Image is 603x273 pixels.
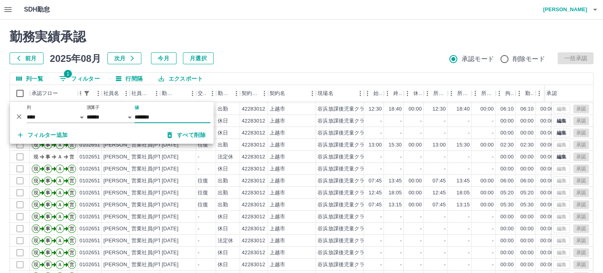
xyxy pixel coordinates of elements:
[553,152,570,161] button: 編集
[58,142,62,148] text: Ａ
[389,189,402,197] div: 18:05
[34,154,38,160] text: 現
[520,201,534,209] div: 05:30
[103,213,147,221] div: [PERSON_NAME]
[500,177,514,185] div: 06:00
[432,177,446,185] div: 07:45
[317,141,370,149] div: 谷浜放課後児童クラブ
[456,105,470,113] div: 18:40
[258,87,270,99] button: メニュー
[448,85,472,102] div: 所定終業
[198,85,206,102] div: 交通費
[131,177,173,185] div: 営業社員(PT契約)
[420,165,422,173] div: -
[242,141,265,149] div: 42283012
[218,141,228,149] div: 出勤
[81,88,92,99] button: フィルター表示
[369,189,382,197] div: 12:45
[500,225,514,233] div: 00:00
[87,105,99,111] label: 演算子
[500,105,514,113] div: 06:10
[317,225,370,233] div: 谷浜放課後児童クラブ
[409,177,422,185] div: 00:00
[53,73,106,85] button: フィルター表示
[462,54,494,64] span: 承認モード
[540,201,553,209] div: 00:00
[198,177,208,185] div: 往復
[520,105,534,113] div: 06:10
[218,129,228,137] div: 休日
[50,52,101,64] h5: 2025年08月
[162,165,179,173] div: [DATE]
[472,85,496,102] div: 所定休憩
[389,141,402,149] div: 15:30
[218,201,228,209] div: 出勤
[400,213,402,221] div: -
[79,141,100,149] div: 0102651
[79,237,100,245] div: 0102651
[270,141,285,149] div: 上越市
[240,85,268,102] div: 契約コード
[102,85,130,102] div: 社員名
[162,177,179,185] div: [DATE]
[409,189,422,197] div: 00:00
[92,87,104,99] button: メニュー
[492,165,494,173] div: -
[456,177,470,185] div: 13:45
[520,225,534,233] div: 00:00
[492,225,494,233] div: -
[468,237,470,245] div: -
[317,129,370,137] div: 谷浜放課後児童クラブ
[317,105,370,113] div: 谷浜放課後児童クラブ
[317,213,370,221] div: 谷浜放課後児童クラブ
[46,214,50,220] text: 事
[500,129,514,137] div: 00:00
[131,165,173,173] div: 営業社員(PT契約)
[316,85,364,102] div: 現場名
[520,165,534,173] div: 00:00
[413,85,422,102] div: 休憩
[400,129,402,137] div: -
[162,153,179,161] div: [DATE]
[400,225,402,233] div: -
[230,87,242,99] button: メニュー
[103,189,147,197] div: [PERSON_NAME]
[373,85,382,102] div: 始業
[10,73,50,85] button: 列選択
[420,225,422,233] div: -
[492,213,494,221] div: -
[131,225,173,233] div: 営業社員(PT契約)
[520,189,534,197] div: 05:20
[354,87,366,99] button: メニュー
[198,141,208,149] div: 往復
[103,225,147,233] div: [PERSON_NAME]
[420,117,422,125] div: -
[103,237,147,245] div: [PERSON_NAME]
[268,85,316,102] div: 契約名
[78,85,102,102] div: 社員番号
[432,141,446,149] div: 13:00
[432,201,446,209] div: 07:45
[380,129,382,137] div: -
[103,85,119,102] div: 社員名
[520,153,534,161] div: 00:00
[270,85,285,102] div: 契約名
[46,178,50,184] text: 事
[444,165,446,173] div: -
[432,189,446,197] div: 12:45
[404,85,424,102] div: 休憩
[162,237,179,245] div: [DATE]
[468,225,470,233] div: -
[270,129,285,137] div: 上越市
[400,117,402,125] div: -
[103,201,147,209] div: [PERSON_NAME]
[480,189,494,197] div: 00:00
[520,129,534,137] div: 00:00
[103,177,147,185] div: [PERSON_NAME]
[457,85,470,102] div: 所定終業
[30,85,78,102] div: 承認フロー
[306,87,318,99] button: メニュー
[317,177,370,185] div: 谷浜放課後児童クラブ
[58,202,62,208] text: Ａ
[468,117,470,125] div: -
